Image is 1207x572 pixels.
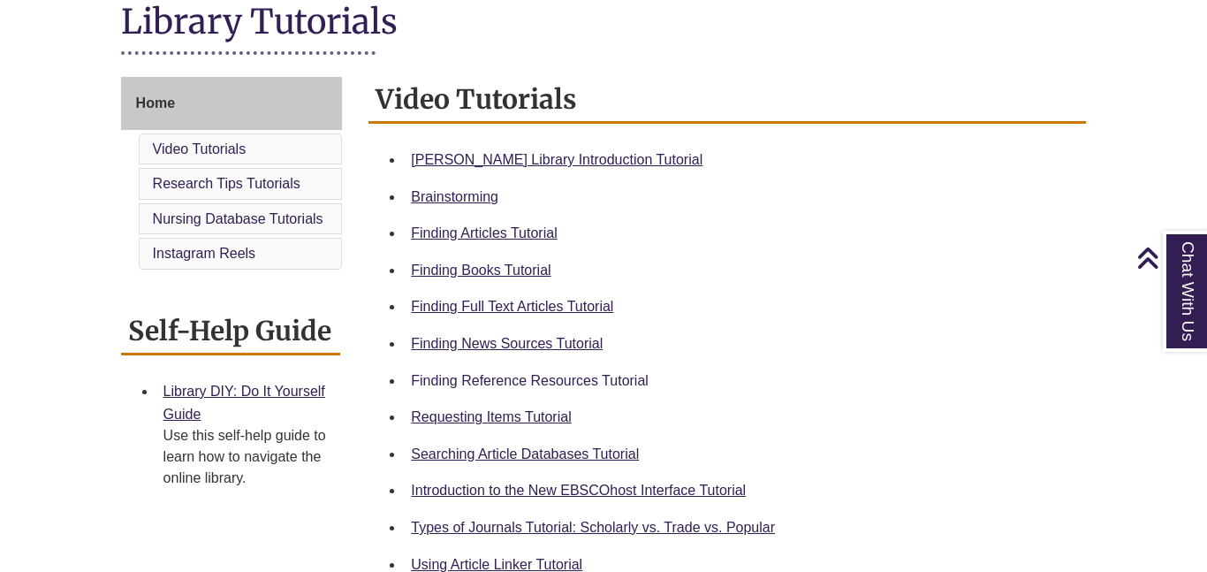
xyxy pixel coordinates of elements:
a: Finding News Sources Tutorial [411,336,603,351]
a: Introduction to the New EBSCOhost Interface Tutorial [411,483,746,498]
a: Types of Journals Tutorial: Scholarly vs. Trade vs. Popular [411,520,775,535]
a: Finding Full Text Articles Tutorial [411,299,613,314]
a: Searching Article Databases Tutorial [411,446,639,461]
a: Research Tips Tutorials [153,176,300,191]
a: Instagram Reels [153,246,256,261]
a: Nursing Database Tutorials [153,211,323,226]
a: Back to Top [1136,246,1203,270]
div: Use this self-help guide to learn how to navigate the online library. [163,425,327,489]
span: Home [136,95,175,111]
a: Finding Reference Resources Tutorial [411,373,649,388]
a: [PERSON_NAME] Library Introduction Tutorial [411,152,702,167]
a: Home [121,77,343,130]
h2: Self-Help Guide [121,309,341,355]
a: Finding Books Tutorial [411,263,550,278]
a: Requesting Items Tutorial [411,409,571,424]
a: Brainstorming [411,189,498,204]
div: Guide Page Menu [121,77,343,273]
a: Video Tutorials [153,141,247,156]
a: Finding Articles Tutorial [411,225,557,240]
a: Using Article Linker Tutorial [411,557,582,572]
h2: Video Tutorials [368,77,1086,124]
a: Library DIY: Do It Yourself Guide [163,384,325,422]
